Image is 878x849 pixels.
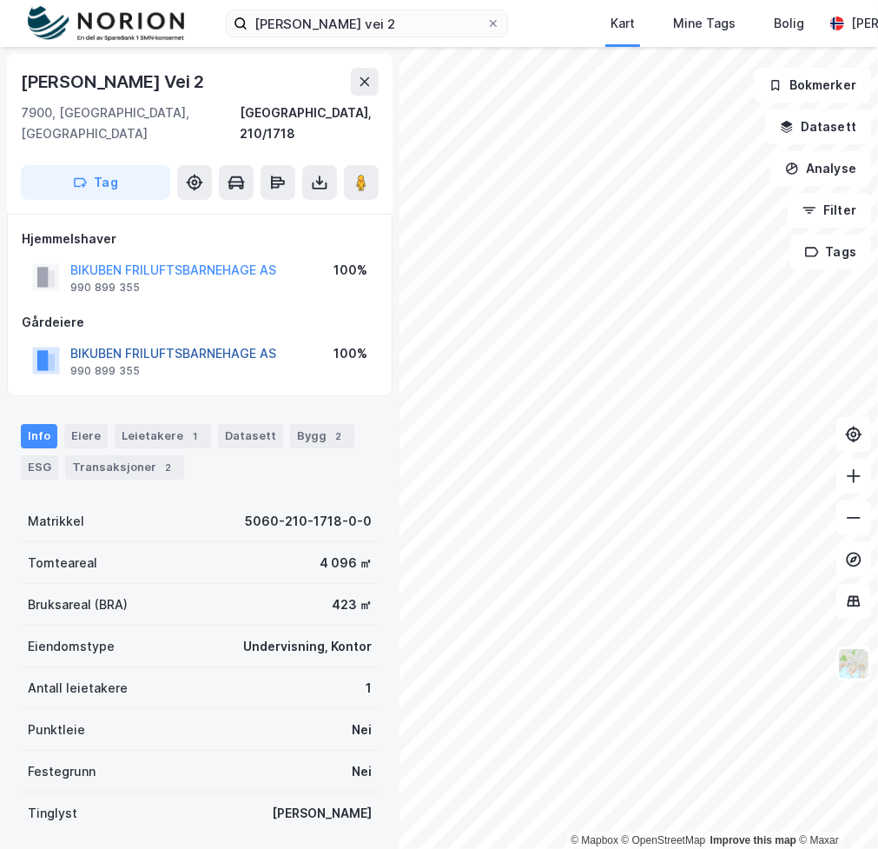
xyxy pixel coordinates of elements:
div: Tinglyst [28,803,77,824]
div: Matrikkel [28,511,84,532]
div: Gårdeiere [22,312,378,333]
div: Leietakere [115,424,211,448]
img: norion-logo.80e7a08dc31c2e691866.png [28,6,184,42]
div: Tomteareal [28,553,97,574]
div: 5060-210-1718-0-0 [245,511,372,532]
div: Eiendomstype [28,636,115,657]
div: [GEOGRAPHIC_DATA], 210/1718 [240,103,379,144]
div: Punktleie [28,720,85,740]
button: Analyse [770,151,871,186]
input: Søk på adresse, matrikkel, gårdeiere, leietakere eller personer [248,10,486,36]
div: 100% [333,343,367,364]
button: Bokmerker [754,68,871,103]
div: 423 ㎡ [332,594,372,615]
div: 4 096 ㎡ [320,553,372,574]
div: Datasett [218,424,283,448]
div: 990 899 355 [70,281,140,295]
a: OpenStreetMap [622,834,706,846]
div: Antall leietakere [28,678,128,699]
a: Improve this map [710,834,796,846]
div: Nei [352,720,372,740]
img: Z [837,647,870,680]
div: Bruksareal (BRA) [28,594,128,615]
div: Hjemmelshaver [22,229,378,249]
button: Tag [21,165,170,200]
div: Bolig [774,13,804,34]
div: 2 [330,428,347,445]
div: 100% [333,260,367,281]
div: [PERSON_NAME] Vei 2 [21,68,208,96]
div: Info [21,424,57,448]
a: Mapbox [571,834,618,846]
div: Nei [352,761,372,782]
div: [PERSON_NAME] [272,803,372,824]
div: Bygg [290,424,354,448]
div: Kontrollprogram for chat [791,766,878,849]
button: Filter [788,193,871,228]
button: Tags [790,235,871,269]
div: 990 899 355 [70,364,140,378]
div: Mine Tags [673,13,736,34]
div: Undervisning, Kontor [243,636,372,657]
div: ESG [21,455,58,480]
div: Festegrunn [28,761,96,782]
div: 7900, [GEOGRAPHIC_DATA], [GEOGRAPHIC_DATA] [21,103,240,144]
div: Transaksjoner [65,455,184,480]
div: 1 [187,428,204,445]
div: 2 [160,459,177,476]
button: Datasett [765,109,871,144]
div: Eiere [64,424,108,448]
iframe: Chat Widget [791,766,878,849]
div: 1 [366,678,372,699]
div: Kart [611,13,635,34]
